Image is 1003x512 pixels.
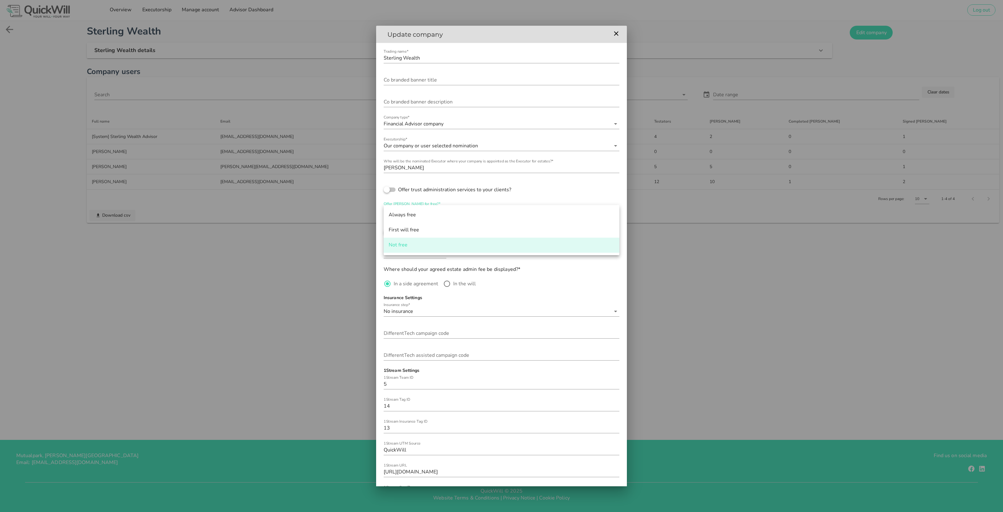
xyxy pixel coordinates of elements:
[389,242,614,248] div: Not free
[398,187,619,193] label: Offer trust administration services to your clients?
[384,295,422,301] strong: Insurance Settings
[384,419,428,424] label: 1Stream Insurance Tag ID
[384,266,520,273] label: Where should your agreed estate admin fee be displayed?*
[384,367,420,373] strong: 1Stream Settings
[384,143,478,149] div: Our company or user selected nomination
[384,463,407,468] label: 1Stream URL
[389,227,614,233] div: First will free
[384,119,619,129] div: Company type*Financial Advisor company
[440,250,446,256] div: %
[394,281,438,287] label: In a side agreement
[384,309,413,314] div: No insurance
[389,212,614,218] div: Always free
[384,485,411,490] label: 1Stream Spp ID
[384,141,619,151] div: Executorship*Our company or user selected nomination
[453,281,476,287] label: In the will
[384,202,440,206] label: Offer [PERSON_NAME] for free?*
[384,121,444,127] div: Financial Advisor company
[384,306,619,316] div: Insurance step*No insurance
[384,159,554,164] label: Who will be the nominated Executor where your company is appointed as the Executor for estates?*
[384,49,408,54] label: Trading name*
[384,303,410,307] label: Insurance step*
[384,441,421,446] label: 1Stream UTM Source
[384,137,407,142] label: Executorship*
[384,397,410,402] label: 1Stream Tag ID
[384,115,410,120] label: Company type*
[381,29,602,40] h2: Update company
[384,375,413,380] label: 1Stream Team ID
